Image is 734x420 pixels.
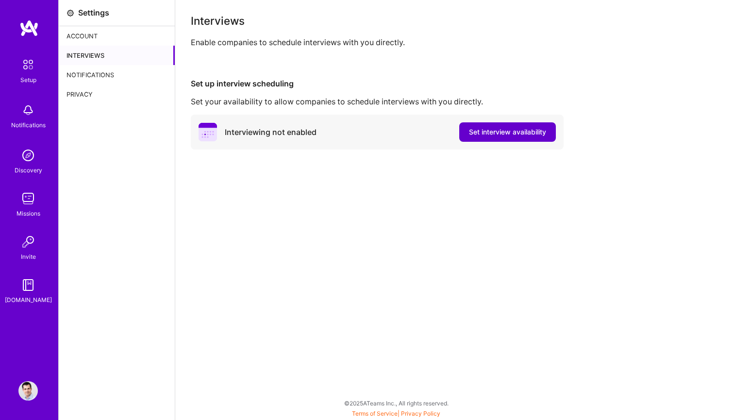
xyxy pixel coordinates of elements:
[5,295,52,305] div: [DOMAIN_NAME]
[67,9,74,17] i: icon Settings
[18,146,38,165] img: discovery
[199,123,217,141] i: icon PurpleCalendar
[18,381,38,401] img: User Avatar
[352,410,398,417] a: Terms of Service
[352,410,440,417] span: |
[59,46,175,65] div: Interviews
[18,189,38,208] img: teamwork
[18,101,38,120] img: bell
[18,54,38,75] img: setup
[16,381,40,401] a: User Avatar
[59,84,175,104] div: Privacy
[401,410,440,417] a: Privacy Policy
[225,127,317,137] div: Interviewing not enabled
[15,165,42,175] div: Discovery
[459,122,556,142] button: Set interview availability
[469,127,546,137] span: Set interview availability
[191,16,718,26] div: Interviews
[11,120,46,130] div: Notifications
[59,26,175,46] div: Account
[18,232,38,252] img: Invite
[19,19,39,37] img: logo
[191,79,718,89] div: Set up interview scheduling
[18,275,38,295] img: guide book
[20,75,36,85] div: Setup
[17,208,40,218] div: Missions
[58,391,734,415] div: © 2025 ATeams Inc., All rights reserved.
[59,65,175,84] div: Notifications
[21,252,36,262] div: Invite
[78,8,109,18] div: Settings
[191,37,718,48] div: Enable companies to schedule interviews with you directly.
[191,97,718,107] div: Set your availability to allow companies to schedule interviews with you directly.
